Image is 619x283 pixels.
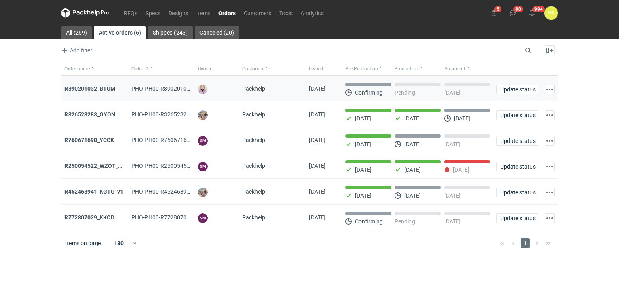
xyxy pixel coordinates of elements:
[355,89,383,96] p: Confirming
[131,163,270,169] span: PHO-PH00-R250054522_WZOT_SLIO_OVWG_YVQE_V1
[309,188,326,195] span: 19/08/2025
[444,141,461,147] p: [DATE]
[355,141,372,147] p: [DATE]
[544,6,558,20] div: Dominika Kaczyńska
[106,238,132,249] div: 180
[275,8,297,18] a: Tools
[192,8,214,18] a: Items
[164,8,192,18] a: Designs
[545,162,555,171] button: Actions
[240,8,275,18] a: Customers
[545,110,555,120] button: Actions
[345,66,378,72] span: Pre-Production
[496,110,538,120] button: Update status
[239,62,306,75] button: Customer
[496,85,538,94] button: Update status
[544,6,558,20] button: DK
[198,136,208,146] figcaption: SM
[198,213,208,223] figcaption: SM
[342,62,393,75] button: Pre-Production
[500,112,535,118] span: Update status
[404,141,421,147] p: [DATE]
[128,62,195,75] button: Order ID
[131,66,149,72] span: Order ID
[309,137,326,143] span: 05/09/2025
[64,163,176,169] a: R250054522_WZOT_SLIO_OVWG_YVQE_V1
[545,188,555,197] button: Actions
[309,214,326,221] span: 27/05/2024
[496,213,538,223] button: Update status
[64,111,115,118] a: R326523283_OYON
[500,164,535,169] span: Update status
[500,190,535,195] span: Update status
[64,188,123,195] a: R452468941_KGTG_v1
[496,188,538,197] button: Update status
[131,85,211,92] span: PHO-PH00-R890201032_BTUM
[545,213,555,223] button: Actions
[141,8,164,18] a: Specs
[500,215,535,221] span: Update status
[444,218,461,225] p: [DATE]
[404,167,421,173] p: [DATE]
[500,87,535,92] span: Update status
[523,45,549,55] input: Search
[198,188,208,197] img: Michał Palasek
[355,218,383,225] p: Confirming
[453,167,469,173] p: [DATE]
[309,163,326,169] span: 01/09/2025
[394,66,418,72] span: Production
[64,85,115,92] a: R890201032_BTUM
[198,110,208,120] img: Michał Palasek
[120,8,141,18] a: RFQs
[355,115,372,122] p: [DATE]
[64,137,114,143] a: R760671698_YCCK
[355,192,372,199] p: [DATE]
[526,6,538,19] button: 99+
[64,66,90,72] span: Order name
[195,26,239,39] a: Canceled (20)
[500,138,535,144] span: Update status
[198,85,208,94] img: Klaudia Wiśniewska
[131,111,211,118] span: PHO-PH00-R326523283_OYON
[60,45,93,55] button: Add filter
[242,188,265,195] span: Packhelp
[445,66,465,72] span: Shipment
[443,62,493,75] button: Shipment
[444,89,461,96] p: [DATE]
[309,111,326,118] span: 05/09/2025
[545,85,555,94] button: Actions
[61,26,92,39] a: All (269)
[61,62,128,75] button: Order name
[61,8,110,18] svg: Packhelp Pro
[395,218,415,225] p: Pending
[545,136,555,146] button: Actions
[306,62,342,75] button: Issued
[488,6,501,19] button: 5
[148,26,193,39] a: Shipped (243)
[496,162,538,171] button: Update status
[404,192,421,199] p: [DATE]
[65,239,101,247] span: Items on page
[297,8,328,18] a: Analytics
[198,162,208,171] figcaption: SM
[242,111,265,118] span: Packhelp
[242,214,265,221] span: Packhelp
[131,137,210,143] span: PHO-PH00-R760671698_YCCK
[444,192,461,199] p: [DATE]
[131,188,220,195] span: PHO-PH00-R452468941_KGTG_V1
[309,85,326,92] span: 12/09/2025
[64,214,114,221] a: R772807029_KKOD
[393,62,443,75] button: Production
[94,26,146,39] a: Active orders (6)
[496,136,538,146] button: Update status
[198,66,212,72] span: Owner
[454,115,470,122] p: [DATE]
[404,115,421,122] p: [DATE]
